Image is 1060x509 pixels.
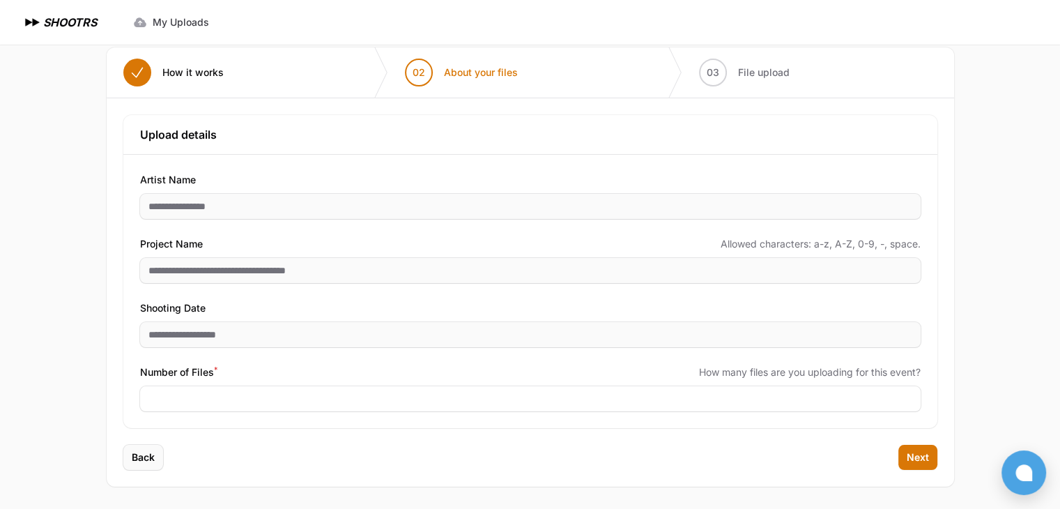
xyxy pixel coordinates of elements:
button: How it works [107,47,240,98]
div: Keywords by Traffic [154,82,235,91]
img: tab_domain_overview_orange.svg [38,81,49,92]
a: My Uploads [125,10,217,35]
span: Allowed characters: a-z, A-Z, 0-9, -, space. [721,237,921,251]
img: tab_keywords_by_traffic_grey.svg [139,81,150,92]
button: Open chat window [1001,450,1046,495]
h3: Upload details [140,126,921,143]
button: 02 About your files [388,47,535,98]
span: Back [132,450,155,464]
span: My Uploads [153,15,209,29]
span: 02 [413,66,425,79]
div: Domain: [DOMAIN_NAME] [36,36,153,47]
img: website_grey.svg [22,36,33,47]
span: Next [907,450,929,464]
h1: SHOOTRS [43,14,97,31]
img: SHOOTRS [22,14,43,31]
span: File upload [738,66,790,79]
span: Number of Files [140,364,217,381]
a: SHOOTRS SHOOTRS [22,14,97,31]
div: v 4.0.25 [39,22,68,33]
img: logo_orange.svg [22,22,33,33]
div: Domain Overview [53,82,125,91]
span: How it works [162,66,224,79]
button: 03 File upload [682,47,806,98]
button: Next [898,445,937,470]
button: Back [123,445,163,470]
span: 03 [707,66,719,79]
span: How many files are you uploading for this event? [699,365,921,379]
span: Artist Name [140,172,196,188]
span: Project Name [140,236,203,252]
span: Shooting Date [140,300,206,317]
span: About your files [444,66,518,79]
